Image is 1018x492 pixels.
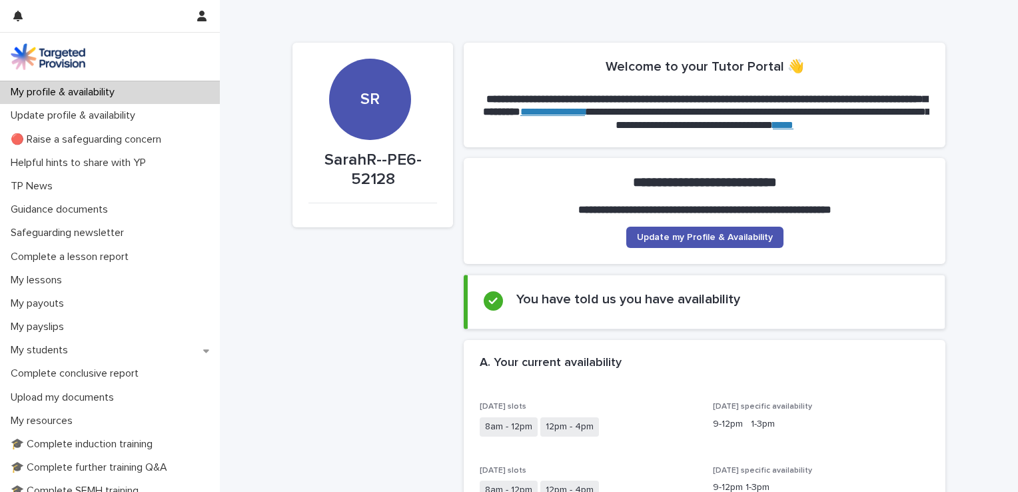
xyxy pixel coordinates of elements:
[626,227,783,248] a: Update my Profile & Availability
[308,151,437,189] p: SarahR--PE6-52128
[5,157,157,169] p: Helpful hints to share with YP
[5,251,139,263] p: Complete a lesson report
[713,417,930,431] p: 9-12pm 1-3pm
[5,321,75,333] p: My payslips
[480,467,526,475] span: [DATE] slots
[606,59,804,75] h2: Welcome to your Tutor Portal 👋
[5,297,75,310] p: My payouts
[480,417,538,437] span: 8am - 12pm
[713,467,812,475] span: [DATE] specific availability
[5,344,79,357] p: My students
[480,403,526,411] span: [DATE] slots
[480,356,622,371] h2: A. Your current availability
[540,417,599,437] span: 12pm - 4pm
[5,391,125,404] p: Upload my documents
[5,274,73,287] p: My lessons
[5,438,163,451] p: 🎓 Complete induction training
[5,109,146,122] p: Update profile & availability
[5,86,125,99] p: My profile & availability
[5,180,63,193] p: TP News
[516,291,740,307] h2: You have told us you have availability
[5,133,172,146] p: 🔴 Raise a safeguarding concern
[713,403,812,411] span: [DATE] specific availability
[11,43,85,70] img: M5nRWzHhSzIhMunXDL62
[5,367,149,380] p: Complete conclusive report
[5,203,119,216] p: Guidance documents
[5,227,135,239] p: Safeguarding newsletter
[5,415,83,427] p: My resources
[329,9,410,109] div: SR
[5,461,178,474] p: 🎓 Complete further training Q&A
[637,233,773,242] span: Update my Profile & Availability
